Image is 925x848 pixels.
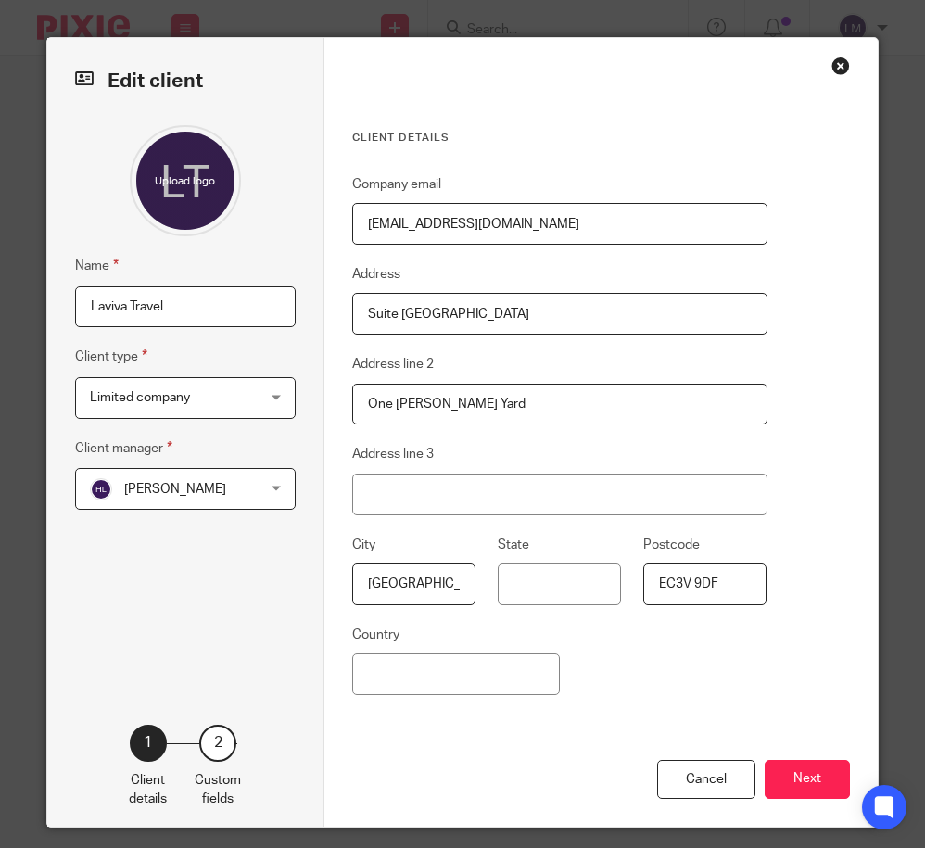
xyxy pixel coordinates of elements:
div: 2 [199,725,236,762]
label: State [498,536,529,554]
img: svg%3E [90,478,112,500]
div: Cancel [657,760,755,800]
span: Limited company [90,391,190,404]
label: Client manager [75,437,172,459]
label: Name [75,255,119,276]
label: Address [352,265,400,284]
span: [PERSON_NAME] [124,483,226,496]
div: Close this dialog window [831,57,850,75]
label: Country [352,626,399,644]
label: Company email [352,175,441,194]
label: Client type [75,346,147,367]
label: City [352,536,375,554]
h3: Client details [352,131,767,146]
label: Address line 2 [352,355,434,373]
p: Custom fields [195,771,241,809]
label: Postcode [643,536,700,554]
div: 1 [130,725,167,762]
button: Next [765,760,850,800]
label: Address line 3 [352,445,434,463]
p: Client details [129,771,167,809]
h2: Edit client [75,66,296,97]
